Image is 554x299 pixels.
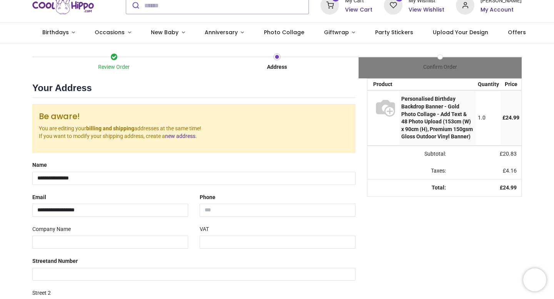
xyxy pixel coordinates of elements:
[401,96,473,140] strong: Personalised Birthday Backdrop Banner - Gold Photo Collage - Add Text & 48 Photo Upload (153cm (W...
[502,115,519,121] span: £
[205,28,238,36] span: Anniversary
[476,79,501,90] th: Quantity
[32,255,78,268] label: Street
[165,133,195,139] a: new address
[373,95,398,120] img: S66797 - [BN-02932-153W90H-BANNER_VY] Personalised Birthday Backdrop Banner - Gold Photo Collage ...
[367,79,399,90] th: Product
[501,79,521,90] th: Price
[151,28,179,36] span: New Baby
[367,146,451,163] td: Subtotal:
[42,28,69,36] span: Birthdays
[86,125,134,131] b: billing and shipping
[500,184,517,191] strong: £
[506,168,517,174] span: 4.16
[264,28,304,36] span: Photo Collage
[195,23,254,43] a: Anniversary
[200,191,215,204] label: Phone
[503,151,517,157] span: 20.83
[39,111,349,122] h4: Be aware!
[48,258,78,264] span: and Number
[141,23,195,43] a: New Baby
[95,28,125,36] span: Occasions
[200,223,209,236] label: VAT
[409,6,444,14] a: View Wishlist
[481,6,522,14] a: My Account
[32,223,71,236] label: Company Name
[384,2,402,8] a: 0
[503,184,517,191] span: 24.99
[32,191,46,204] label: Email
[32,81,355,98] h2: Your Address
[375,28,413,36] span: Party Stickers
[432,184,446,191] strong: Total:
[85,23,141,43] a: Occasions
[500,151,517,157] span: £
[195,63,359,71] div: Address
[359,63,522,71] div: Confirm Order
[324,28,349,36] span: Giftwrap
[433,28,488,36] span: Upload Your Design
[32,23,85,43] a: Birthdays
[320,2,339,8] a: 1
[367,163,451,179] td: Taxes:
[523,268,546,291] iframe: Brevo live chat
[314,23,365,43] a: Giftwrap
[345,6,372,14] a: View Cart
[503,168,517,174] span: £
[478,114,499,122] div: 1.0
[508,28,526,36] span: Offers
[32,63,195,71] div: Review Order
[39,125,349,140] p: You are editing your addresses at the same time! If you want to modify your shipping address, cre...
[32,159,47,172] label: Name
[506,115,519,121] span: 24.99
